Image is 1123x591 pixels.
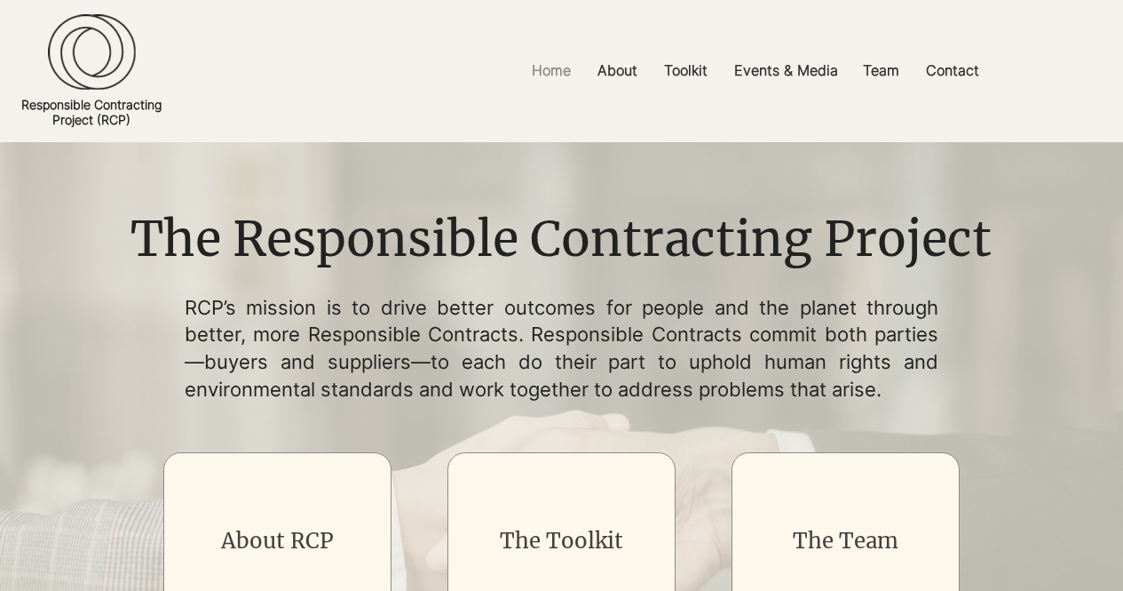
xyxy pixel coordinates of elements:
p: Events & Media [725,51,847,91]
a: About [584,51,651,91]
a: The Toolkit [500,527,623,555]
a: Team [850,51,913,91]
a: Home [518,51,584,91]
p: RCP’s mission is to drive better outcomes for people and the planet through better, more Responsi... [185,294,939,403]
a: Toolkit [651,51,721,91]
nav: Site [387,51,1123,91]
a: Responsible ContractingProject (RCP) [21,97,162,127]
a: Events & Media [721,51,850,91]
p: Home [523,51,580,91]
a: About RCP [221,527,334,555]
p: Toolkit [655,51,716,91]
p: Team [854,51,908,91]
h1: The Responsible Contracting Project [117,206,1004,274]
a: The Team [793,527,898,555]
p: Contact [917,51,988,91]
p: About [589,51,646,91]
a: Contact [913,51,993,91]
